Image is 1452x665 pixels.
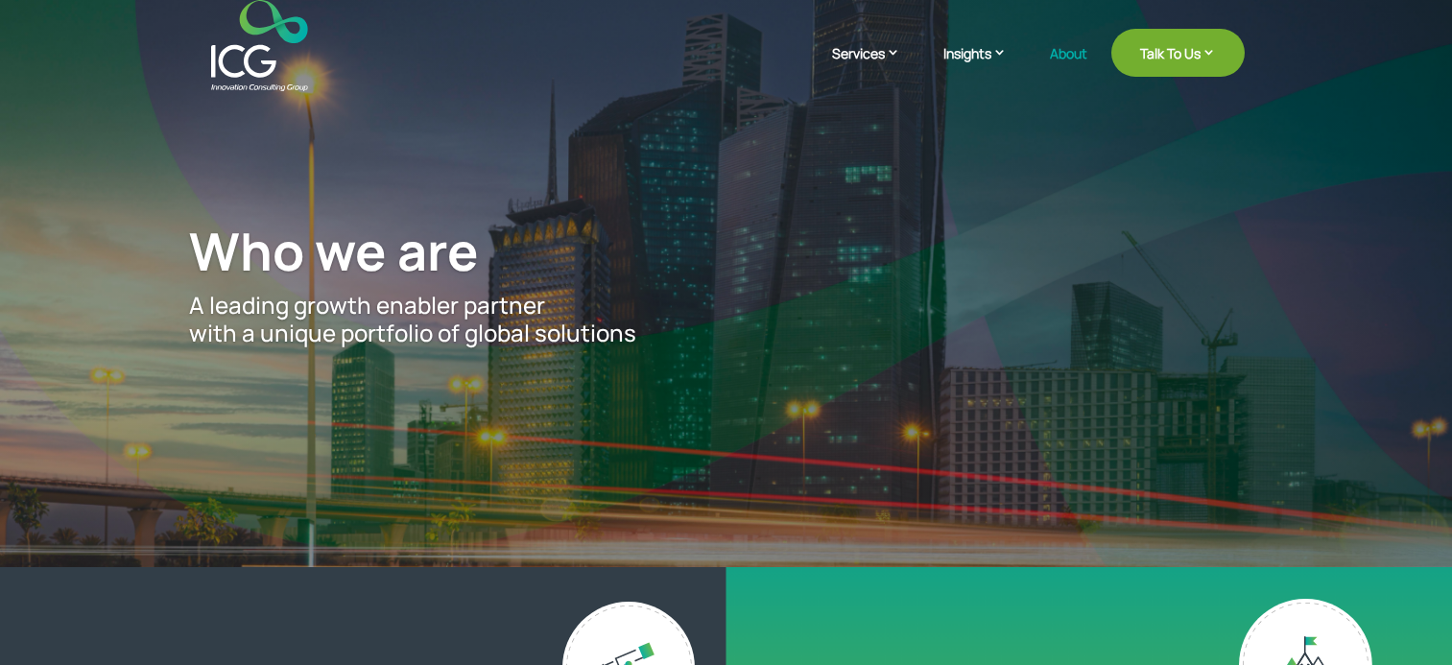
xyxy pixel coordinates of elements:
span: Who we are [189,215,479,286]
a: Services [832,43,919,91]
a: About [1050,46,1087,91]
a: Talk To Us [1111,29,1245,77]
p: A leading growth enabler partner with a unique portfolio of global solutions [189,292,1262,347]
a: Insights [943,43,1026,91]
